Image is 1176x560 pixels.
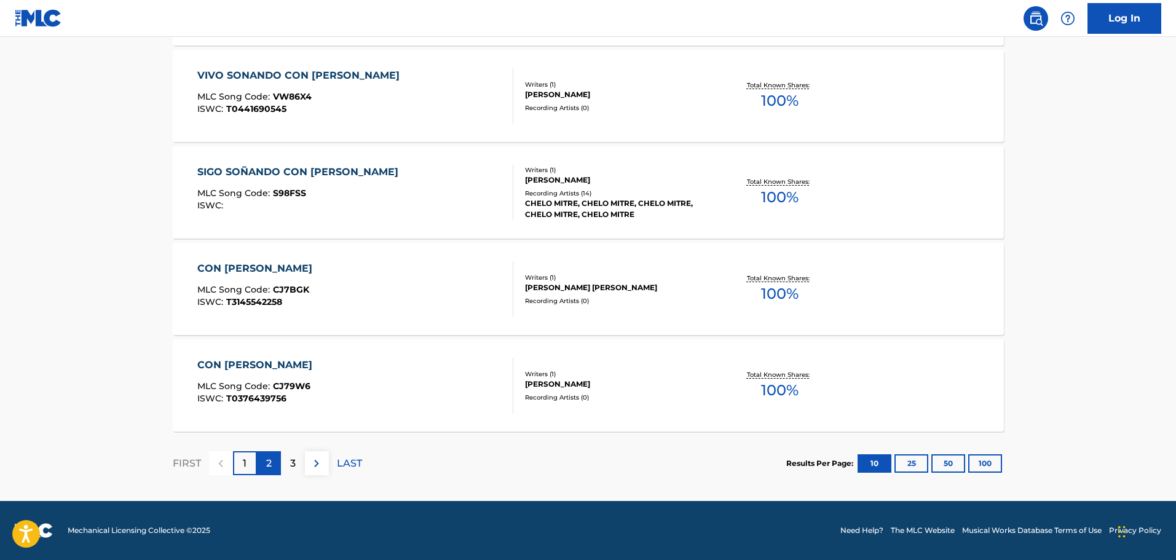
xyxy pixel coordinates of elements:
div: CON [PERSON_NAME] [197,358,318,373]
a: The MLC Website [891,525,955,536]
p: LAST [337,456,362,471]
p: 1 [243,456,247,471]
span: MLC Song Code : [197,187,273,199]
span: Mechanical Licensing Collective © 2025 [68,525,210,536]
img: help [1060,11,1075,26]
div: Recording Artists ( 0 ) [525,103,711,112]
span: 100 % [761,379,799,401]
span: ISWC : [197,200,226,211]
img: right [309,456,324,471]
span: T0441690545 [226,103,286,114]
button: 25 [894,454,928,473]
a: Public Search [1024,6,1048,31]
div: Help [1056,6,1080,31]
span: S98FSS [273,187,306,199]
span: CJ79W6 [273,381,310,392]
span: ISWC : [197,296,226,307]
a: CON [PERSON_NAME]MLC Song Code:CJ7BGKISWC:T3145542258Writers (1)[PERSON_NAME] [PERSON_NAME]Record... [173,243,1004,335]
div: [PERSON_NAME] [525,379,711,390]
iframe: Chat Widget [1115,501,1176,560]
p: Total Known Shares: [747,81,813,90]
button: 50 [931,454,965,473]
span: 100 % [761,90,799,112]
div: [PERSON_NAME] [PERSON_NAME] [525,282,711,293]
div: Drag [1118,513,1126,550]
p: FIRST [173,456,201,471]
span: CJ7BGK [273,284,309,295]
button: 10 [858,454,891,473]
p: Total Known Shares: [747,274,813,283]
div: Recording Artists ( 14 ) [525,189,711,198]
div: SIGO SOÑANDO CON [PERSON_NAME] [197,165,404,179]
p: 3 [290,456,296,471]
a: Musical Works Database Terms of Use [962,525,1102,536]
span: ISWC : [197,393,226,404]
span: VW86X4 [273,91,312,102]
div: CHELO MITRE, CHELO MITRE, CHELO MITRE, CHELO MITRE, CHELO MITRE [525,198,711,220]
div: Writers ( 1 ) [525,80,711,89]
p: 2 [266,456,272,471]
div: VIVO SONANDO CON [PERSON_NAME] [197,68,406,83]
button: 100 [968,454,1002,473]
span: T0376439756 [226,393,286,404]
img: MLC Logo [15,9,62,27]
p: Total Known Shares: [747,177,813,186]
img: search [1028,11,1043,26]
p: Results Per Page: [786,458,856,469]
p: Total Known Shares: [747,370,813,379]
span: ISWC : [197,103,226,114]
span: T3145542258 [226,296,282,307]
a: SIGO SOÑANDO CON [PERSON_NAME]MLC Song Code:S98FSSISWC:Writers (1)[PERSON_NAME]Recording Artists ... [173,146,1004,239]
span: MLC Song Code : [197,381,273,392]
span: MLC Song Code : [197,284,273,295]
a: Log In [1087,3,1161,34]
div: Writers ( 1 ) [525,369,711,379]
div: Writers ( 1 ) [525,273,711,282]
a: Privacy Policy [1109,525,1161,536]
div: CON [PERSON_NAME] [197,261,318,276]
div: Recording Artists ( 0 ) [525,393,711,402]
div: Recording Artists ( 0 ) [525,296,711,306]
a: VIVO SONANDO CON [PERSON_NAME]MLC Song Code:VW86X4ISWC:T0441690545Writers (1)[PERSON_NAME]Recordi... [173,50,1004,142]
img: logo [15,523,53,538]
span: 100 % [761,186,799,208]
div: [PERSON_NAME] [525,175,711,186]
a: CON [PERSON_NAME]MLC Song Code:CJ79W6ISWC:T0376439756Writers (1)[PERSON_NAME]Recording Artists (0... [173,339,1004,432]
span: 100 % [761,283,799,305]
div: [PERSON_NAME] [525,89,711,100]
div: Writers ( 1 ) [525,165,711,175]
a: Need Help? [840,525,883,536]
span: MLC Song Code : [197,91,273,102]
